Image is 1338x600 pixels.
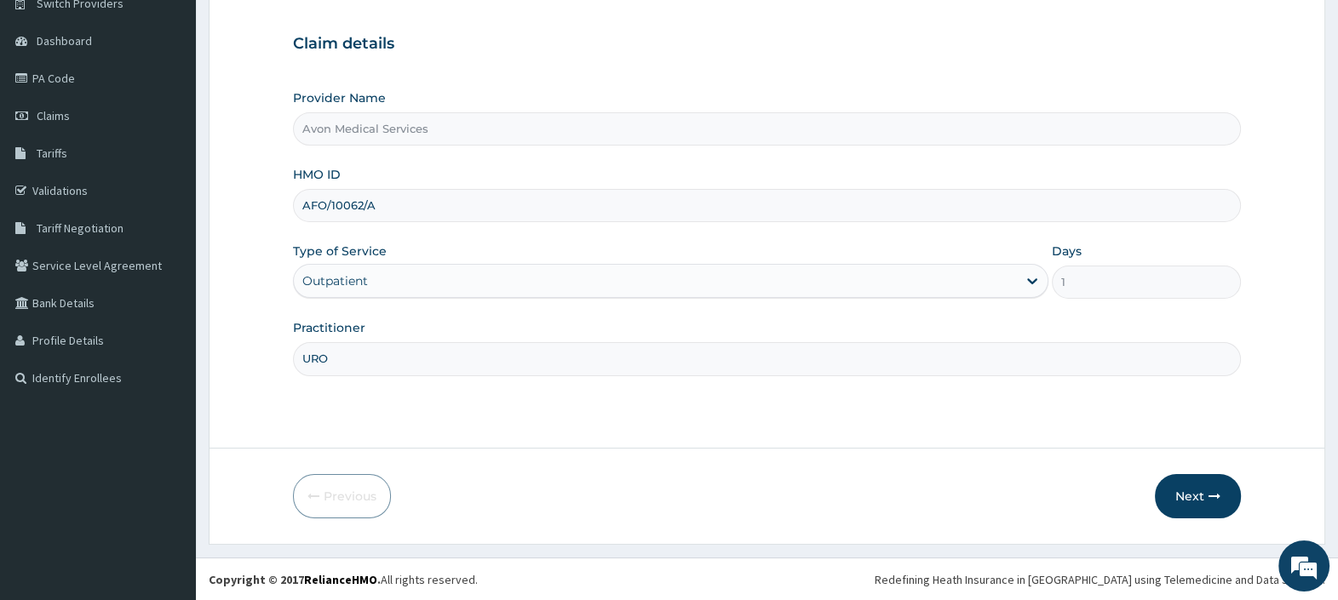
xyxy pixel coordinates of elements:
[293,189,1241,222] input: Enter HMO ID
[293,35,1241,54] h3: Claim details
[304,572,377,587] a: RelianceHMO
[1155,474,1241,518] button: Next
[293,166,341,183] label: HMO ID
[37,33,92,49] span: Dashboard
[37,108,70,123] span: Claims
[209,572,381,587] strong: Copyright © 2017 .
[293,243,387,260] label: Type of Service
[293,342,1241,375] input: Enter Name
[37,146,67,161] span: Tariffs
[302,272,368,289] div: Outpatient
[37,220,123,236] span: Tariff Negotiation
[1052,243,1082,260] label: Days
[293,319,365,336] label: Practitioner
[875,571,1325,588] div: Redefining Heath Insurance in [GEOGRAPHIC_DATA] using Telemedicine and Data Science!
[293,89,386,106] label: Provider Name
[293,474,391,518] button: Previous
